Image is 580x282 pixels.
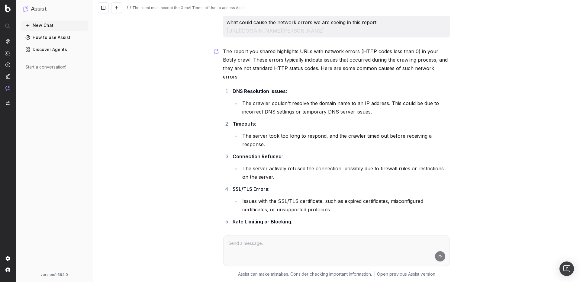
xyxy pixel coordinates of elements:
[233,153,282,159] strong: Connection Refused
[21,45,88,54] a: Discover Agents
[5,5,11,12] img: Botify logo
[5,268,10,272] img: My account
[5,50,10,56] img: Intelligence
[5,256,10,261] img: Setting
[240,132,450,149] li: The server took too long to respond, and the crawler timed out before receiving a response.
[233,88,286,94] strong: DNS Resolution Issues
[233,186,268,192] strong: SSL/TLS Errors
[240,99,450,116] li: The crawler couldn't resolve the domain name to an IP address. This could be due to incorrect DNS...
[227,27,324,35] button: [URL][DOMAIN_NAME][PERSON_NAME]
[231,120,450,149] li: :
[5,62,10,67] img: Activation
[238,271,372,277] p: Assist can make mistakes. Consider checking important information.
[231,185,450,214] li: :
[5,74,10,79] img: Studio
[6,101,10,105] img: Switch project
[23,6,28,12] img: Assist
[31,5,47,13] h1: Assist
[5,85,10,91] img: Assist
[559,261,574,276] div: Open Intercom Messenger
[233,219,291,225] strong: Rate Limiting or Blocking
[233,121,255,127] strong: Timeouts
[21,21,88,30] button: New Chat
[132,5,247,10] div: The client must accept the GenAI Terms of Use to access Assist
[23,5,85,13] button: Assist
[223,47,450,81] p: The report you shared highlights URLs with network errors (HTTP codes less than 0) in your Botify...
[25,64,83,70] div: Start a conversation!
[231,152,450,181] li: :
[240,164,450,181] li: The server actively refused the connection, possibly due to firewall rules or restrictions on the...
[377,271,435,277] a: Open previous Assist version
[214,48,220,54] img: Botify assist logo
[231,87,450,116] li: :
[231,217,450,246] li: :
[227,18,446,35] p: what could cause the network errors we are seeing in this report
[23,272,85,277] div: version: 1.694.0
[240,197,450,214] li: Issues with the SSL/TLS certificate, such as expired certificates, misconfigured certificates, or...
[5,39,10,44] img: Analytics
[21,33,88,42] a: How to use Assist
